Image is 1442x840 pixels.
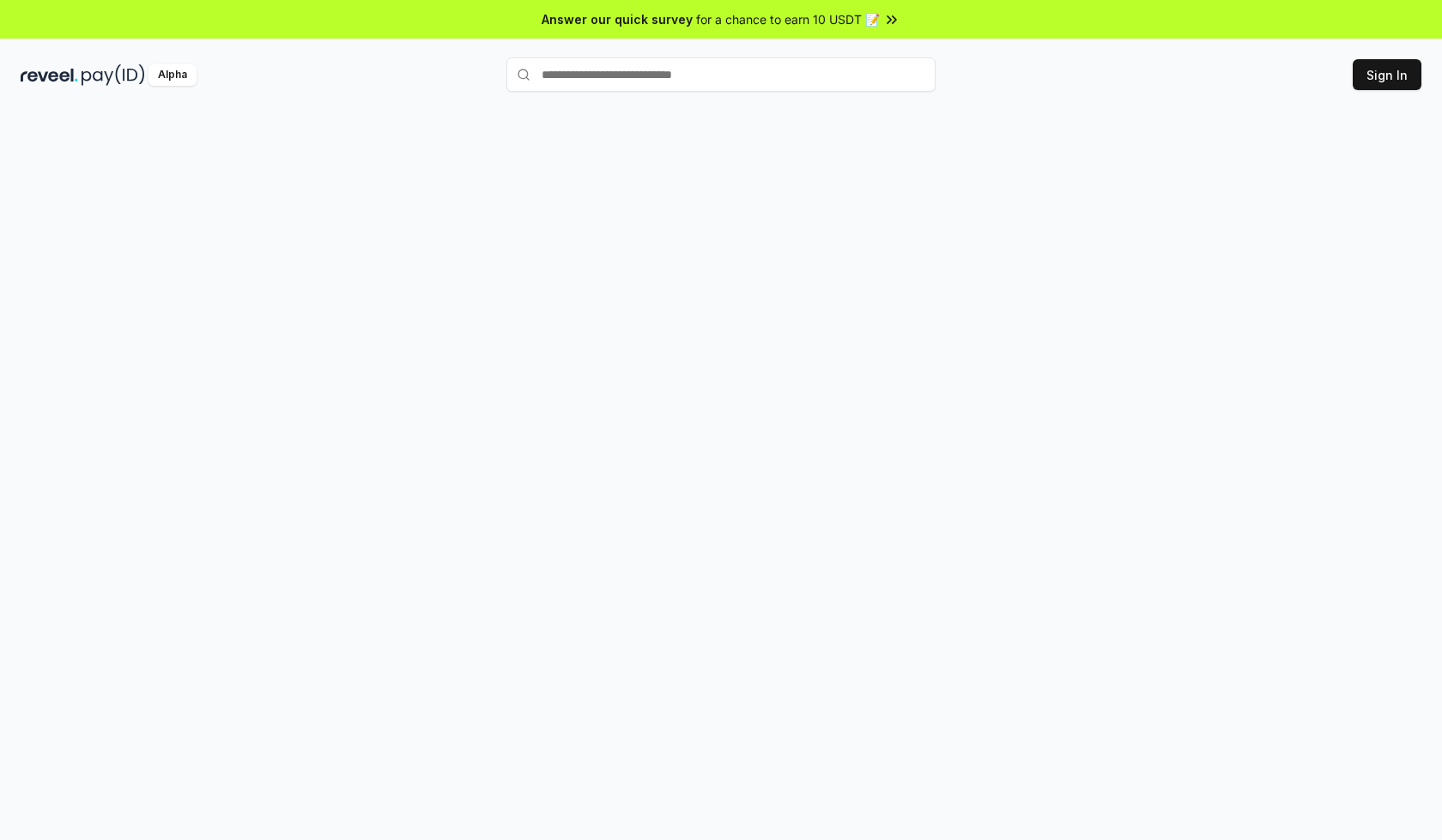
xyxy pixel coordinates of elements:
[21,64,78,86] img: reveel_dark
[1353,59,1421,90] button: Sign In
[542,10,693,28] span: Answer our quick survey
[696,10,880,28] span: for a chance to earn 10 USDT 📝
[148,64,197,86] div: Alpha
[82,64,145,86] img: pay_id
